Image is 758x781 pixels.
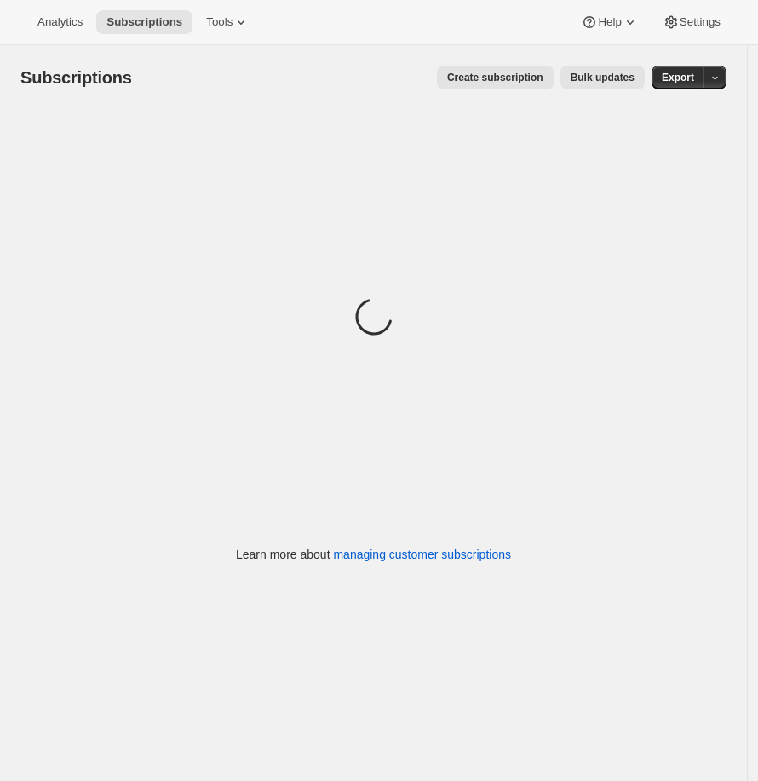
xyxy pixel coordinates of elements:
button: Analytics [27,10,93,34]
span: Subscriptions [20,68,132,87]
span: Tools [206,15,233,29]
span: Help [598,15,621,29]
span: Settings [680,15,721,29]
span: Subscriptions [106,15,182,29]
span: Bulk updates [571,71,635,84]
button: Tools [196,10,260,34]
button: Subscriptions [96,10,192,34]
button: Help [571,10,648,34]
button: Export [652,66,704,89]
button: Settings [652,10,731,34]
button: Create subscription [437,66,554,89]
span: Analytics [37,15,83,29]
a: managing customer subscriptions [333,548,511,561]
button: Bulk updates [560,66,645,89]
p: Learn more about [236,546,511,563]
span: Create subscription [447,71,543,84]
span: Export [662,71,694,84]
